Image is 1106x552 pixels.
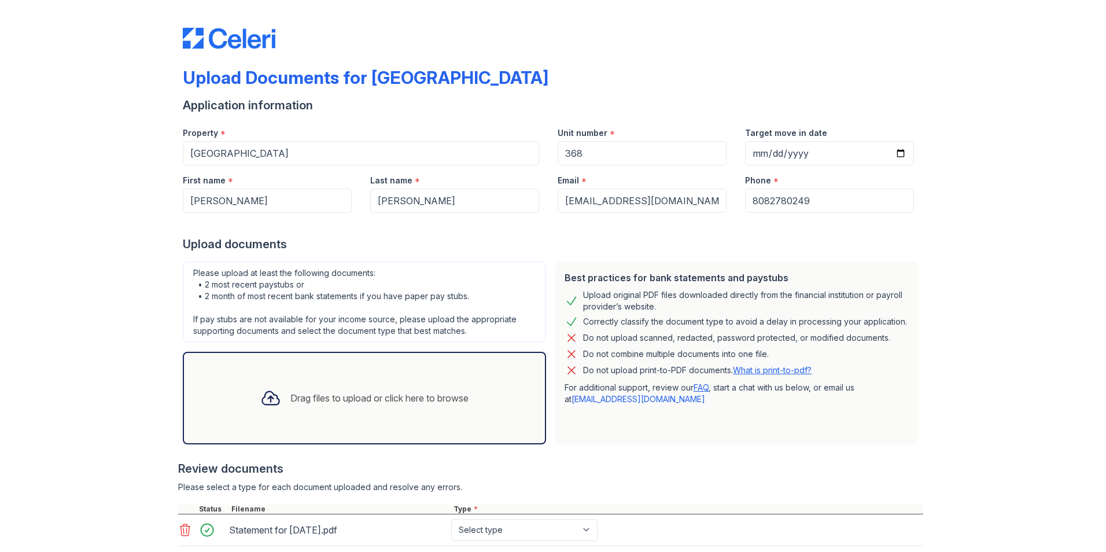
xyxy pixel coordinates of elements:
div: Please upload at least the following documents: • 2 most recent paystubs or • 2 month of most rec... [183,262,546,343]
div: Upload Documents for [GEOGRAPHIC_DATA] [183,67,548,88]
label: Property [183,127,218,139]
p: For additional support, review our , start a chat with us below, or email us at [565,382,909,405]
div: Application information [183,97,923,113]
label: Last name [370,175,412,186]
label: Unit number [558,127,607,139]
div: Upload documents [183,236,923,252]
div: Correctly classify the document type to avoid a delay in processing your application. [583,315,907,329]
div: Do not upload scanned, redacted, password protected, or modified documents. [583,331,890,345]
div: Filename [229,505,451,514]
div: Status [197,505,229,514]
div: Drag files to upload or click here to browse [290,391,469,405]
a: [EMAIL_ADDRESS][DOMAIN_NAME] [572,394,705,404]
label: First name [183,175,226,186]
div: Review documents [178,461,923,477]
a: FAQ [694,382,709,392]
label: Email [558,175,579,186]
p: Do not upload print-to-PDF documents. [583,365,812,376]
div: Do not combine multiple documents into one file. [583,347,769,361]
label: Target move in date [745,127,827,139]
div: Statement for [DATE].pdf [229,521,447,539]
img: CE_Logo_Blue-a8612792a0a2168367f1c8372b55b34899dd931a85d93a1a3d3e32e68fde9ad4.png [183,28,275,49]
div: Please select a type for each document uploaded and resolve any errors. [178,481,923,493]
a: What is print-to-pdf? [733,365,812,375]
div: Best practices for bank statements and paystubs [565,271,909,285]
div: Type [451,505,923,514]
div: Upload original PDF files downloaded directly from the financial institution or payroll provider’... [583,289,909,312]
label: Phone [745,175,771,186]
